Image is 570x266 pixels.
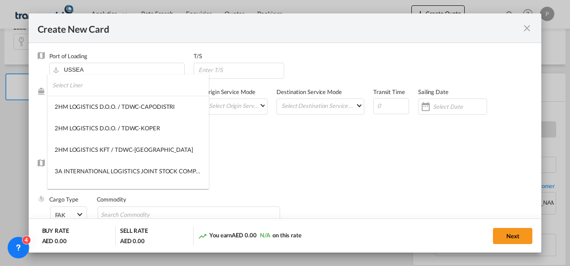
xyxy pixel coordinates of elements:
md-option: 2HM LOGISTICS D.O.O. / TDWC-KOPER [47,117,209,139]
md-option: 2HM LOGISTICS KFT / TDWC-ANKARANSKA [47,139,209,160]
md-option: 3P LOGISTICS / TDWC - LONDON [47,182,209,203]
div: 3P LOGISTICS / TDWC - [GEOGRAPHIC_DATA] [55,189,178,197]
div: 2HM LOGISTICS D.O.O. / TDWC-KOPER [55,124,160,132]
div: 3A INTERNATIONAL LOGISTICS JOINT STOCK COMPANY / T [55,167,202,175]
input: Select Liner [52,74,209,96]
md-option: 2HM LOGISTICS D.O.O. / TDWC-CAPODISTRI [47,96,209,117]
div: 2HM LOGISTICS D.O.O. / TDWC-CAPODISTRI [55,103,175,111]
div: 2HM LOGISTICS KFT / TDWC-[GEOGRAPHIC_DATA] [55,146,193,154]
md-option: 3A INTERNATIONAL LOGISTICS JOINT STOCK COMPANY / T [47,160,209,182]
